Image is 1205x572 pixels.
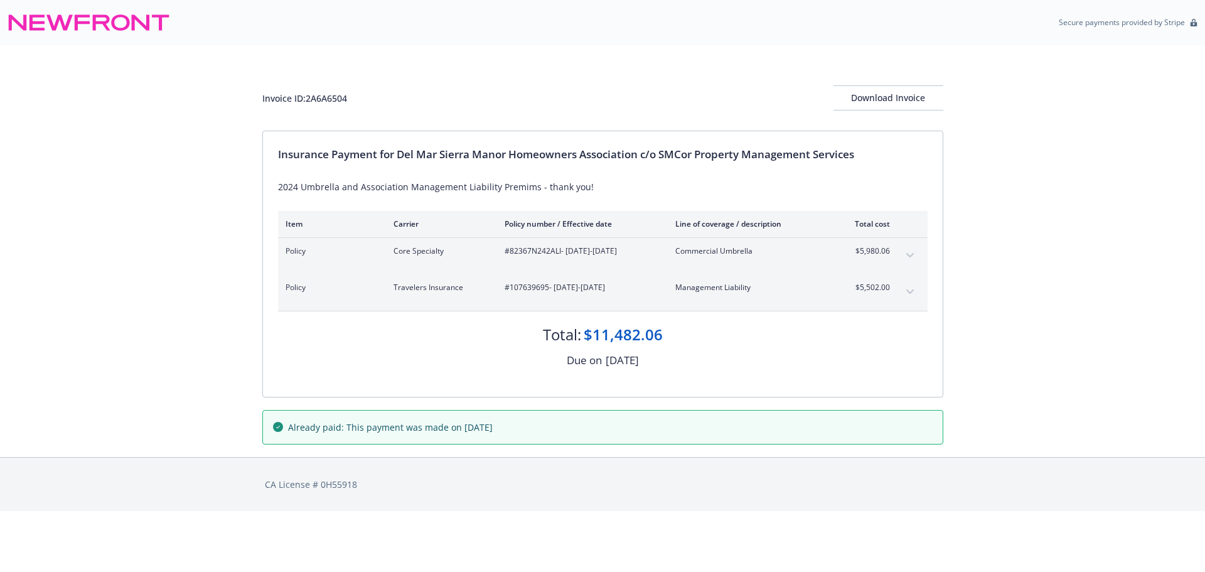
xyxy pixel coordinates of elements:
[288,421,493,434] span: Already paid: This payment was made on [DATE]
[567,352,602,369] div: Due on
[675,282,823,293] span: Management Liability
[262,92,347,105] div: Invoice ID: 2A6A6504
[394,282,485,293] span: Travelers Insurance
[394,219,485,229] div: Carrier
[543,324,581,345] div: Total:
[278,274,928,311] div: PolicyTravelers Insurance#107639695- [DATE]-[DATE]Management Liability$5,502.00expand content
[843,219,890,229] div: Total cost
[584,324,663,345] div: $11,482.06
[278,238,928,274] div: PolicyCore Specialty#82367N242ALI- [DATE]-[DATE]Commercial Umbrella$5,980.06expand content
[286,282,373,293] span: Policy
[833,86,943,110] div: Download Invoice
[675,246,823,257] span: Commercial Umbrella
[675,219,823,229] div: Line of coverage / description
[286,246,373,257] span: Policy
[606,352,639,369] div: [DATE]
[265,478,941,491] div: CA License # 0H55918
[900,282,920,302] button: expand content
[394,246,485,257] span: Core Specialty
[505,282,655,293] span: #107639695 - [DATE]-[DATE]
[900,246,920,266] button: expand content
[843,246,890,257] span: $5,980.06
[278,146,928,163] div: Insurance Payment for Del Mar Sierra Manor Homeowners Association c/o SMCor Property Management S...
[505,219,655,229] div: Policy number / Effective date
[833,85,943,111] button: Download Invoice
[843,282,890,293] span: $5,502.00
[286,219,373,229] div: Item
[278,180,928,193] div: 2024 Umbrella and Association Management Liability Premims - thank you!
[1059,17,1185,28] p: Secure payments provided by Stripe
[505,246,655,257] span: #82367N242ALI - [DATE]-[DATE]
